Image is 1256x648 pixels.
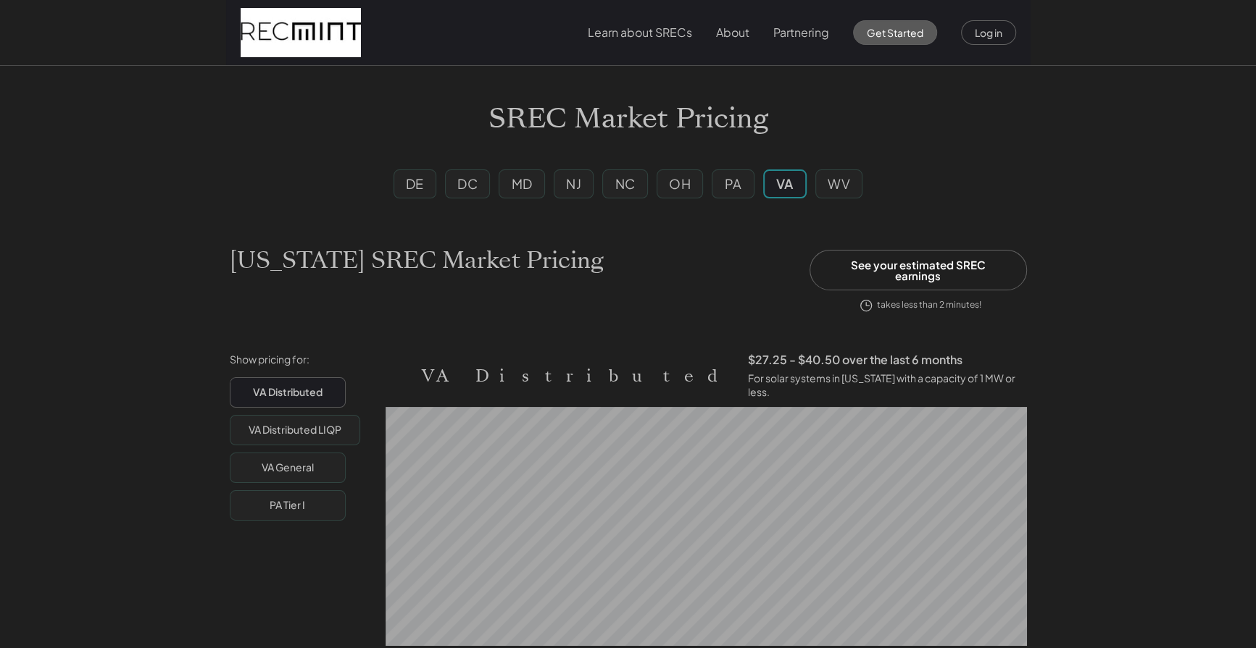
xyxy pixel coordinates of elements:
[488,102,768,136] h1: SREC Market Pricing
[270,498,305,513] div: PA Tier I
[810,250,1027,290] button: See your estimated SREC earnings
[748,353,962,368] h3: $27.25 - $40.50 over the last 6 months
[230,246,604,274] h1: [US_STATE] SREC Market Pricing
[773,18,829,47] button: Partnering
[512,174,533,193] div: MD
[716,18,749,47] button: About
[828,174,850,193] div: WV
[961,20,1016,45] button: Log in
[457,174,478,193] div: DC
[853,20,937,45] button: Get Started
[588,18,692,47] button: Learn about SRECs
[566,174,581,193] div: NJ
[230,353,309,367] div: Show pricing for:
[615,174,635,193] div: NC
[262,460,314,475] div: VA General
[241,8,361,57] img: recmint-logotype%403x.png
[748,371,1027,400] div: For solar systems in [US_STATE] with a capacity of 1 MW or less.
[249,423,341,437] div: VA Distributed LIQP
[253,385,323,400] div: VA Distributed
[877,299,981,311] div: takes less than 2 minutes!
[776,174,794,193] div: VA
[669,174,691,193] div: OH
[406,174,424,193] div: DE
[724,174,741,193] div: PA
[422,366,726,387] h2: VA Distributed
